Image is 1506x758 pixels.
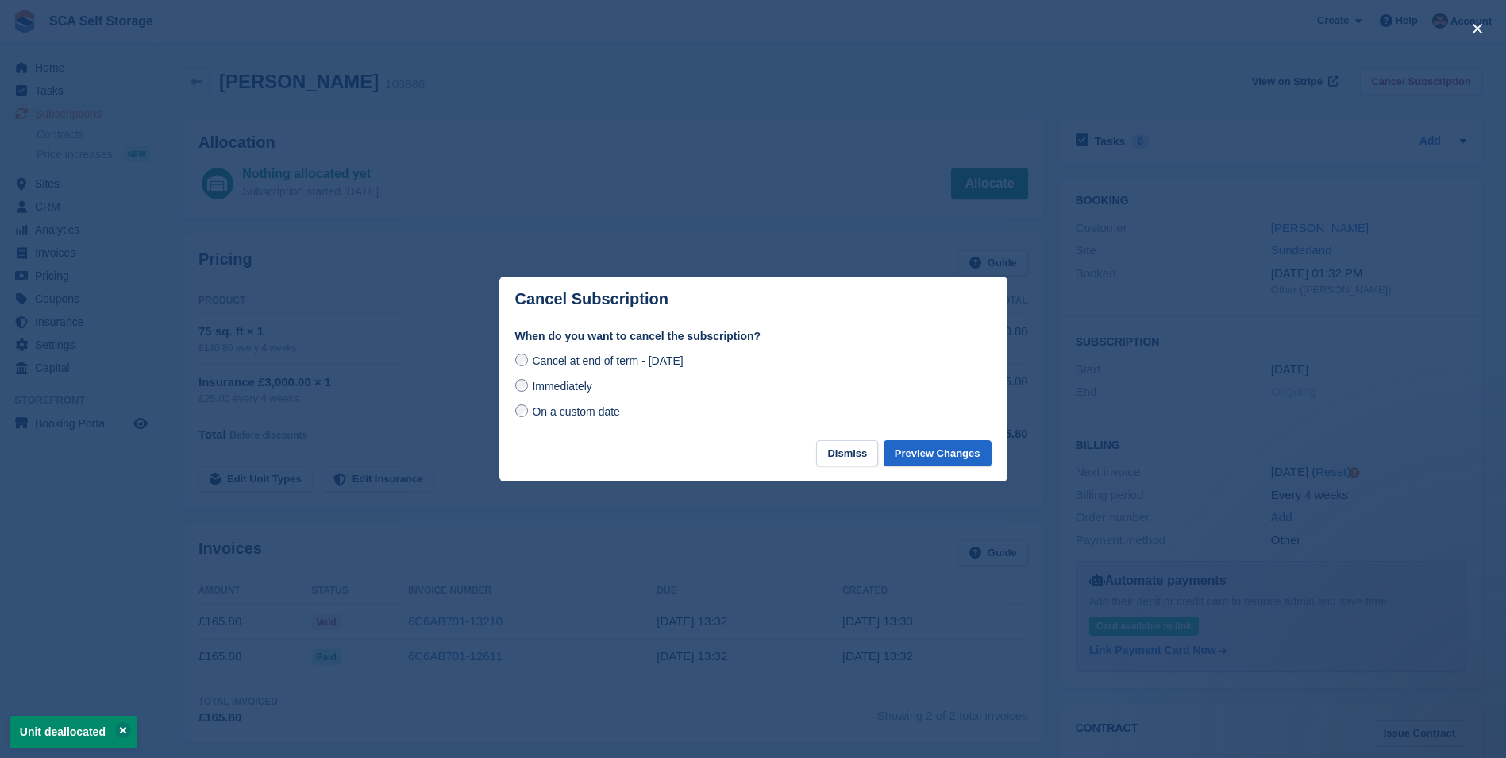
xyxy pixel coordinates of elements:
p: Unit deallocated [10,716,137,748]
button: Preview Changes [884,440,992,466]
input: Immediately [515,379,528,392]
span: Immediately [532,380,591,393]
input: Cancel at end of term - [DATE] [515,354,528,366]
span: On a custom date [532,405,620,418]
button: Dismiss [816,440,878,466]
button: close [1465,16,1490,41]
span: Cancel at end of term - [DATE] [532,354,683,367]
label: When do you want to cancel the subscription? [515,328,992,345]
p: Cancel Subscription [515,290,668,308]
input: On a custom date [515,404,528,417]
